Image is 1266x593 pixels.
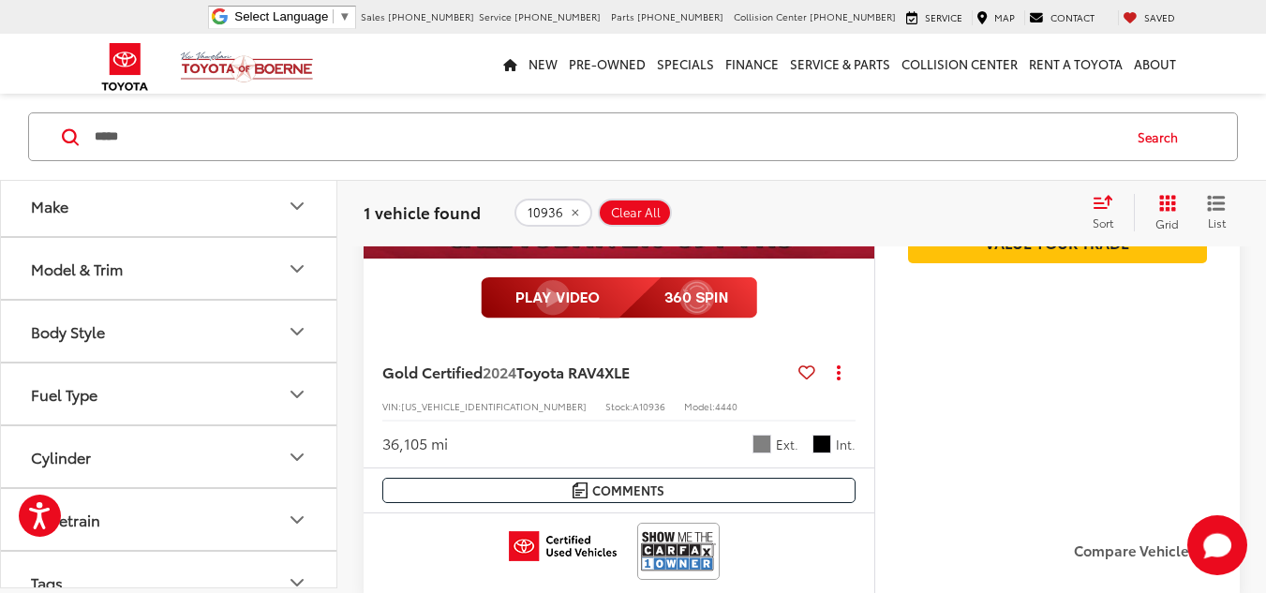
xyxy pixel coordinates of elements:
[382,399,401,413] span: VIN:
[651,34,720,94] a: Specials
[509,531,617,561] img: Toyota Certified Used Vehicles
[720,34,784,94] a: Finance
[180,51,314,83] img: Vic Vaughan Toyota of Boerne
[1193,194,1240,231] button: List View
[338,9,350,23] span: ▼
[810,9,896,23] span: [PHONE_NUMBER]
[1,489,338,550] button: DrivetrainDrivetrain
[972,10,1020,25] a: Map
[1120,113,1205,160] button: Search
[90,37,160,97] img: Toyota
[836,436,856,453] span: Int.
[31,197,68,215] div: Make
[1,426,338,487] button: CylinderCylinder
[598,199,672,227] button: Clear All
[1,301,338,362] button: Body StyleBody Style
[31,385,97,403] div: Fuel Type
[286,508,308,530] div: Drivetrain
[611,9,634,23] span: Parts
[1024,10,1099,25] a: Contact
[1207,215,1226,230] span: List
[611,205,661,220] span: Clear All
[592,482,664,499] span: Comments
[1,175,338,236] button: MakeMake
[715,399,737,413] span: 4440
[483,361,516,382] span: 2024
[896,34,1023,94] a: Collision Center
[286,445,308,467] div: Cylinder
[1155,215,1179,231] span: Grid
[364,200,481,223] span: 1 vehicle found
[523,34,563,94] a: New
[401,399,587,413] span: [US_VEHICLE_IDENTIFICATION_NUMBER]
[563,34,651,94] a: Pre-Owned
[637,9,723,23] span: [PHONE_NUMBER]
[361,9,385,23] span: Sales
[1050,10,1095,24] span: Contact
[1093,215,1113,230] span: Sort
[388,9,474,23] span: [PHONE_NUMBER]
[93,114,1120,159] input: Search by Make, Model, or Keyword
[605,399,633,413] span: Stock:
[684,399,715,413] span: Model:
[752,435,771,453] span: Gray
[31,511,100,528] div: Drivetrain
[1074,541,1221,560] label: Compare Vehicle
[234,9,350,23] a: Select Language​
[812,435,831,453] span: Black
[286,319,308,342] div: Body Style
[479,9,512,23] span: Service
[994,10,1015,24] span: Map
[925,10,962,24] span: Service
[31,448,91,466] div: Cylinder
[382,361,483,382] span: Gold Certified
[382,362,791,382] a: Gold Certified2024Toyota RAV4XLE
[1187,515,1247,575] svg: Start Chat
[1128,34,1182,94] a: About
[286,382,308,405] div: Fuel Type
[498,34,523,94] a: Home
[633,399,665,413] span: A10936
[784,34,896,94] a: Service & Parts: Opens in a new tab
[776,436,798,453] span: Ext.
[382,478,856,503] button: Comments
[837,364,841,379] span: dropdown dots
[901,10,967,25] a: Service
[1144,10,1175,24] span: Saved
[382,433,448,454] div: 36,105 mi
[286,194,308,216] div: Make
[514,9,601,23] span: [PHONE_NUMBER]
[1,238,338,299] button: Model & TrimModel & Trim
[573,482,588,498] img: Comments
[31,322,105,340] div: Body Style
[286,257,308,279] div: Model & Trim
[31,573,63,591] div: Tags
[31,259,123,277] div: Model & Trim
[641,526,716,576] img: View CARFAX report
[734,9,807,23] span: Collision Center
[823,356,856,389] button: Actions
[1187,515,1247,575] button: Toggle Chat Window
[514,199,592,227] button: remove 10936
[234,9,328,23] span: Select Language
[1083,194,1134,231] button: Select sort value
[1118,10,1180,25] a: My Saved Vehicles
[1,363,338,424] button: Fuel TypeFuel Type
[286,571,308,593] div: Tags
[528,205,563,220] span: 10936
[1134,194,1193,231] button: Grid View
[1023,34,1128,94] a: Rent a Toyota
[516,361,604,382] span: Toyota RAV4
[481,277,757,319] img: full motion video
[604,361,630,382] span: XLE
